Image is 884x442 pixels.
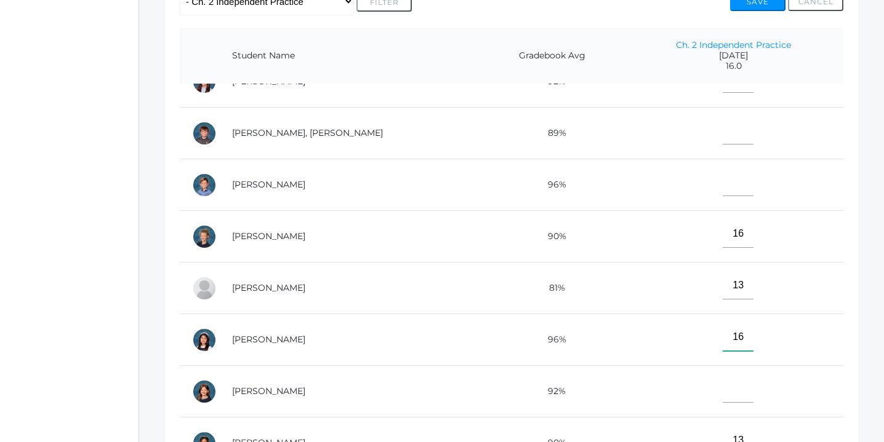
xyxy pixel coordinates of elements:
[481,314,624,366] td: 96%
[192,379,217,404] div: Hensley Pedersen
[220,28,481,84] th: Student Name
[232,334,305,345] a: [PERSON_NAME]
[636,61,831,71] span: 16.0
[192,121,217,146] div: Jackson Kilian
[192,173,217,197] div: Dustin Laubacher
[232,385,305,397] a: [PERSON_NAME]
[232,127,383,138] a: [PERSON_NAME], [PERSON_NAME]
[481,211,624,262] td: 90%
[481,159,624,211] td: 96%
[232,231,305,242] a: [PERSON_NAME]
[192,224,217,249] div: Idella Long
[192,328,217,352] div: Penelope Mesick
[192,276,217,301] div: Francisco Lopez
[232,179,305,190] a: [PERSON_NAME]
[676,39,791,50] a: Ch. 2 Independent Practice
[481,262,624,314] td: 81%
[481,28,624,84] th: Gradebook Avg
[232,282,305,293] a: [PERSON_NAME]
[481,108,624,159] td: 89%
[636,50,831,61] span: [DATE]
[481,366,624,417] td: 92%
